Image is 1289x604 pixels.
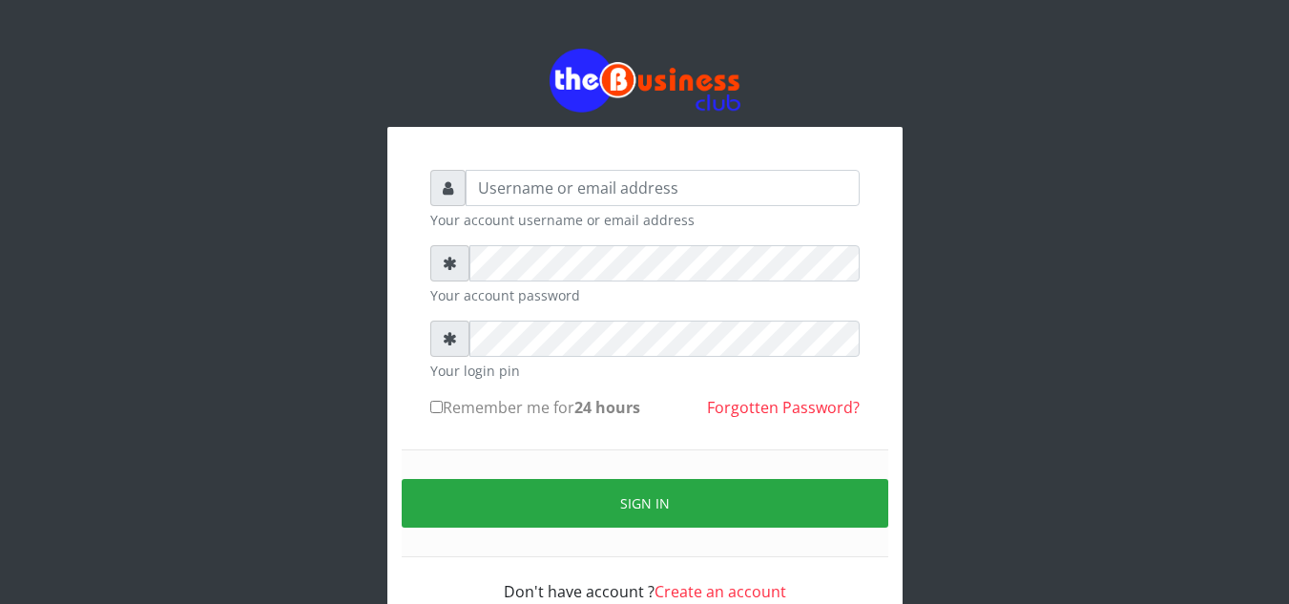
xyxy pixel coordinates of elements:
button: Sign in [402,479,888,528]
a: Forgotten Password? [707,397,860,418]
label: Remember me for [430,396,640,419]
small: Your account username or email address [430,210,860,230]
a: Create an account [655,581,786,602]
div: Don't have account ? [430,557,860,603]
small: Your login pin [430,361,860,381]
small: Your account password [430,285,860,305]
input: Remember me for24 hours [430,401,443,413]
b: 24 hours [574,397,640,418]
input: Username or email address [466,170,860,206]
